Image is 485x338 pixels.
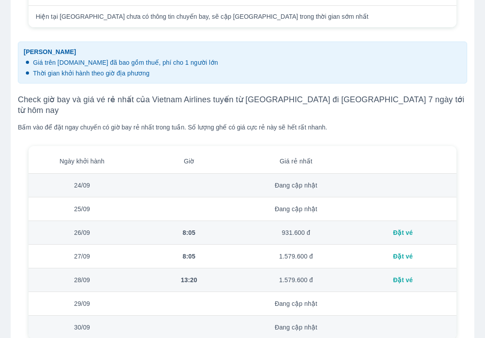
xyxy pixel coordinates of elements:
div: 25/09 [36,204,129,213]
td: 931.600 đ [243,221,350,245]
span: [PERSON_NAME] [24,47,461,56]
th: Ngày khởi hành [29,150,136,174]
div: 26/09 [36,228,129,237]
div: Đặt vé [356,228,449,237]
div: 8:05 [143,252,236,261]
div: Hiện tại [GEOGRAPHIC_DATA] chưa có thông tin chuyến bay, sẽ cập [GEOGRAPHIC_DATA] trong thời gian... [36,13,449,20]
div: Đặt vé [356,275,449,284]
td: 1.579.600 đ [243,245,350,268]
td: Đang cập nhật [243,174,350,197]
div: Đặt vé [356,252,449,261]
p: Giá trên [DOMAIN_NAME] đã bao gồm thuế, phí cho 1 người lớn [33,58,461,67]
div: 29/09 [36,299,129,308]
div: 27/09 [36,252,129,261]
th: Giá rẻ nhất [243,150,350,174]
div: 13:20 [143,275,236,284]
td: Đang cập nhật [243,292,350,316]
div: 28/09 [36,275,129,284]
div: Bấm vào để đặt ngay chuyến có giờ bay rẻ nhất trong tuần. Số lượng ghế có giá cực rẻ này sẽ hết r... [18,123,467,132]
p: Thời gian khởi hành theo giờ địa phương [33,69,461,78]
th: Giờ [136,150,243,174]
div: 30/09 [36,323,129,332]
div: 8:05 [143,228,236,237]
h3: Check giờ bay và giá vé rẻ nhất của Vietnam Airlines tuyến từ [GEOGRAPHIC_DATA] đi [GEOGRAPHIC_DA... [18,94,467,116]
td: 1.579.600 đ [243,268,350,292]
td: Đang cập nhật [243,197,350,221]
div: 24/09 [36,181,129,190]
